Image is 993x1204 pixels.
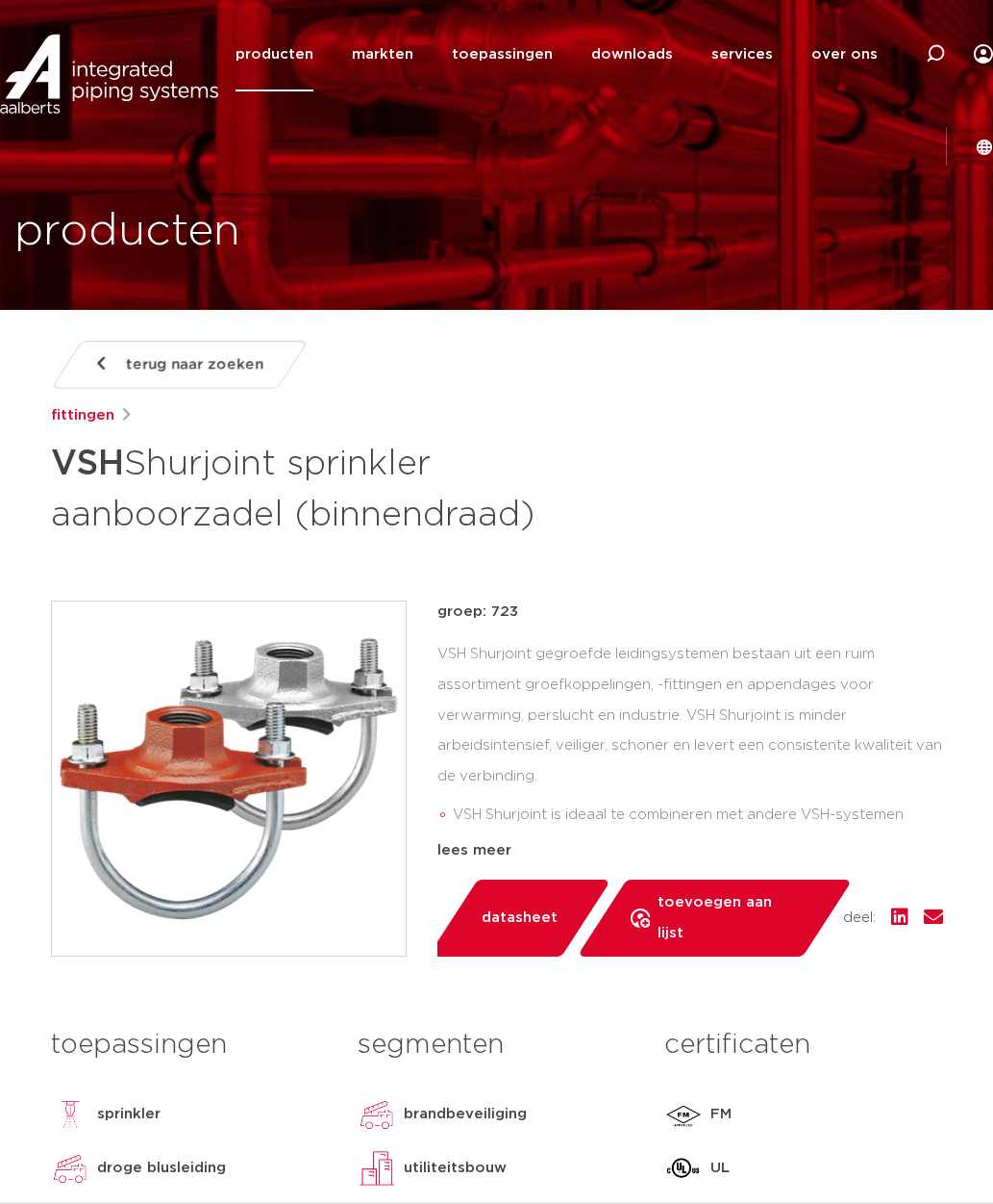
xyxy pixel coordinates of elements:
div: lees meer [437,839,943,862]
a: terug naar zoeken [50,341,308,389]
a: services [711,17,773,91]
p: groep: 723 [437,601,943,624]
h3: certificaten [664,1026,942,1064]
p: droge blusleiding [97,1157,226,1180]
p: sprinkler [97,1103,161,1126]
h1: Shurjoint sprinkler aanboorzadel (binnendraad) [51,435,639,539]
a: over ons [811,17,878,91]
a: fittingen [51,404,114,427]
a: downloads [591,17,673,91]
h3: segmenten [358,1026,635,1064]
img: Product Image for VSH Shurjoint sprinkler aanboorzadel (binnendraad) [52,602,406,956]
h1: producten [14,201,240,263]
li: VSH Shurjoint is ideaal te combineren met andere VSH-systemen zoals VSH XPress, VSH SudoPress en ... [453,800,943,861]
p: utiliteitsbouw [404,1157,507,1180]
h3: toepassingen [51,1026,329,1064]
span: deel: [843,907,876,930]
p: brandbeveiliging [404,1103,527,1126]
strong: VSH [51,447,124,481]
div: VSH Shurjoint gegroefde leidingsystemen bestaan uit een ruim assortiment groefkoppelingen, -fitti... [437,639,943,832]
a: markten [352,17,413,91]
img: sprinkler [51,1095,89,1134]
img: UL [664,1149,703,1188]
span: terug naar zoeken [126,349,263,380]
img: droge blusleiding [51,1149,89,1188]
img: FM [664,1095,703,1134]
p: UL [710,1157,730,1180]
nav: Menu [236,17,878,91]
a: toepassingen [452,17,553,91]
a: producten [236,17,313,91]
p: FM [710,1103,732,1126]
span: toevoegen aan lijst [657,887,798,949]
a: datasheet [428,880,611,957]
span: datasheet [482,903,558,934]
img: brandbeveiliging [358,1095,396,1134]
img: utiliteitsbouw [358,1149,396,1188]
